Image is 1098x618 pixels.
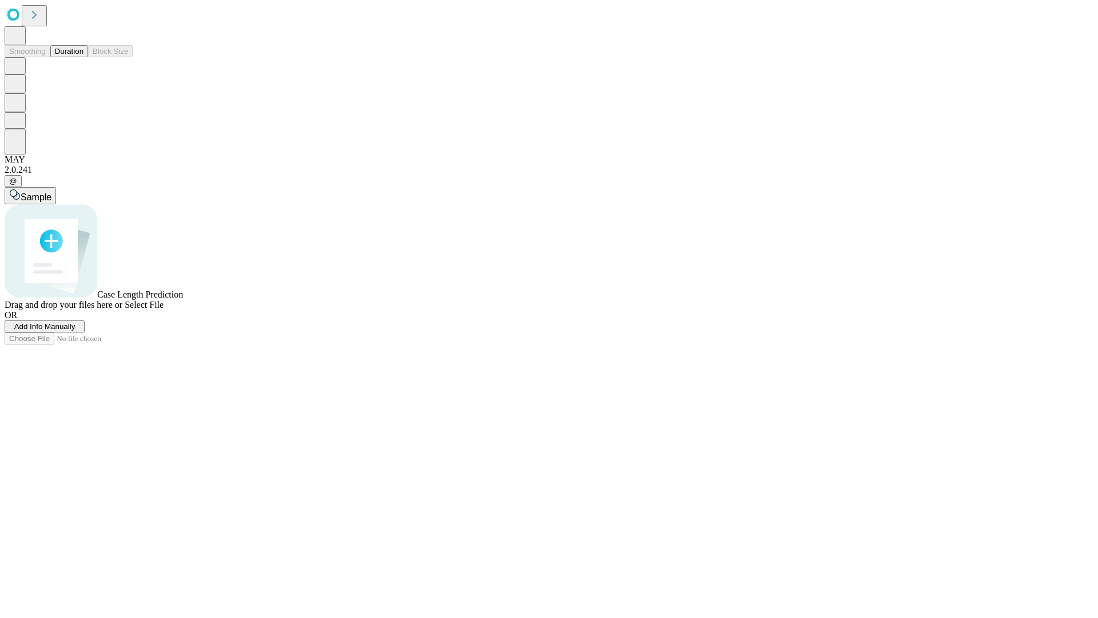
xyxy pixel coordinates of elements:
[97,290,183,299] span: Case Length Prediction
[9,177,17,185] span: @
[50,45,88,57] button: Duration
[14,322,75,331] span: Add Info Manually
[21,192,51,202] span: Sample
[5,187,56,204] button: Sample
[5,310,17,320] span: OR
[5,300,122,310] span: Drag and drop your files here or
[5,175,22,187] button: @
[5,320,85,332] button: Add Info Manually
[5,45,50,57] button: Smoothing
[5,154,1093,165] div: MAY
[125,300,164,310] span: Select File
[5,165,1093,175] div: 2.0.241
[88,45,133,57] button: Block Size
